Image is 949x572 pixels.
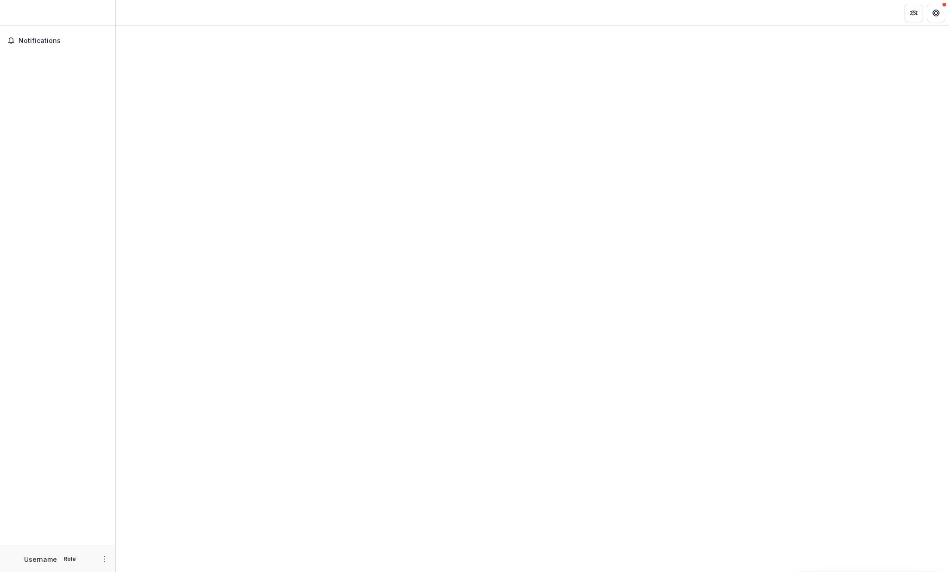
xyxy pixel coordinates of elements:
[927,4,945,22] button: Get Help
[61,555,79,563] p: Role
[19,37,108,45] span: Notifications
[99,553,110,565] button: More
[905,4,923,22] button: Partners
[4,33,112,48] button: Notifications
[24,554,57,564] p: Username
